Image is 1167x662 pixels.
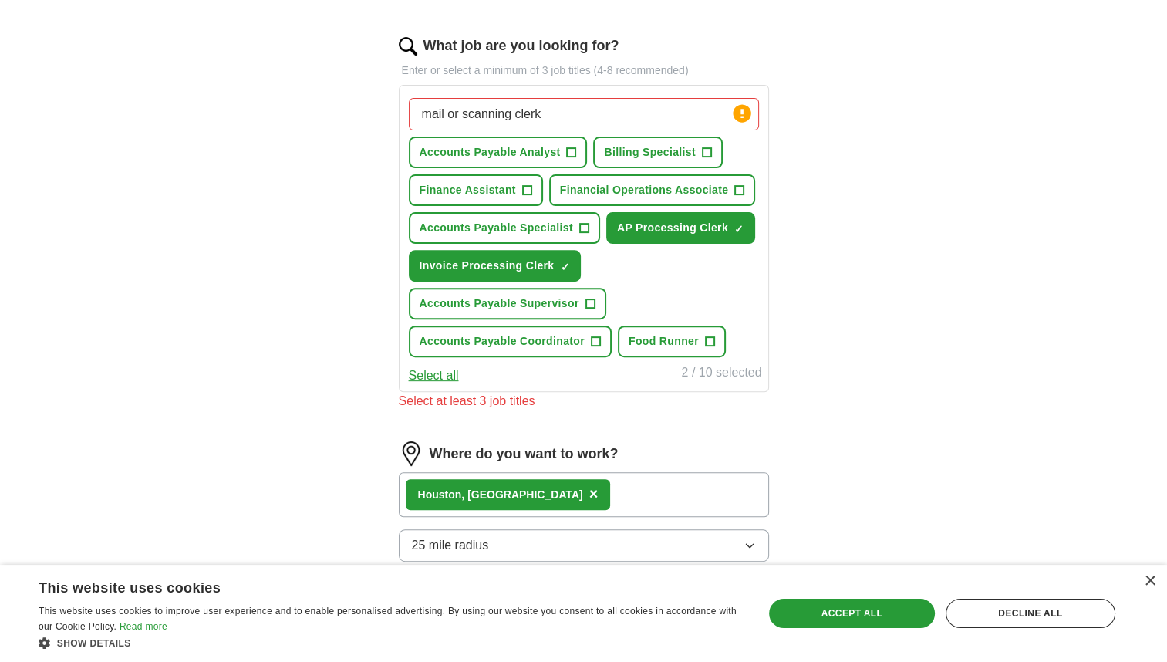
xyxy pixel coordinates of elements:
[57,638,131,649] span: Show details
[409,98,759,130] input: Type a job title and press enter
[399,441,423,466] img: location.png
[430,444,619,464] label: Where do you want to work?
[629,333,699,350] span: Food Runner
[420,220,573,236] span: Accounts Payable Specialist
[409,250,582,282] button: Invoice Processing Clerk✓
[946,599,1115,628] div: Decline all
[409,326,612,357] button: Accounts Payable Coordinator
[409,212,600,244] button: Accounts Payable Specialist
[420,144,561,160] span: Accounts Payable Analyst
[399,62,769,79] p: Enter or select a minimum of 3 job titles (4-8 recommended)
[399,392,769,410] div: Select at least 3 job titles
[39,606,737,632] span: This website uses cookies to improve user experience and to enable personalised advertising. By u...
[549,174,756,206] button: Financial Operations Associate
[604,144,695,160] span: Billing Specialist
[418,487,583,503] div: n, [GEOGRAPHIC_DATA]
[606,212,755,244] button: AP Processing Clerk✓
[769,599,935,628] div: Accept all
[39,574,703,597] div: This website uses cookies
[560,261,569,273] span: ✓
[617,220,728,236] span: AP Processing Clerk
[412,536,489,555] span: 25 mile radius
[120,621,167,632] a: Read more, opens a new window
[399,37,417,56] img: search.png
[593,137,722,168] button: Billing Specialist
[420,182,516,198] span: Finance Assistant
[420,258,555,274] span: Invoice Processing Clerk
[589,485,599,502] span: ×
[409,366,459,385] button: Select all
[1144,576,1155,587] div: Close
[420,333,585,350] span: Accounts Payable Coordinator
[409,174,543,206] button: Finance Assistant
[409,137,588,168] button: Accounts Payable Analyst
[589,483,599,506] button: ×
[423,35,619,56] label: What job are you looking for?
[399,529,769,562] button: 25 mile radius
[560,182,729,198] span: Financial Operations Associate
[39,635,742,650] div: Show details
[618,326,726,357] button: Food Runner
[420,296,579,312] span: Accounts Payable Supervisor
[418,488,455,501] strong: Housto
[734,223,744,235] span: ✓
[681,363,761,385] div: 2 / 10 selected
[409,288,606,319] button: Accounts Payable Supervisor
